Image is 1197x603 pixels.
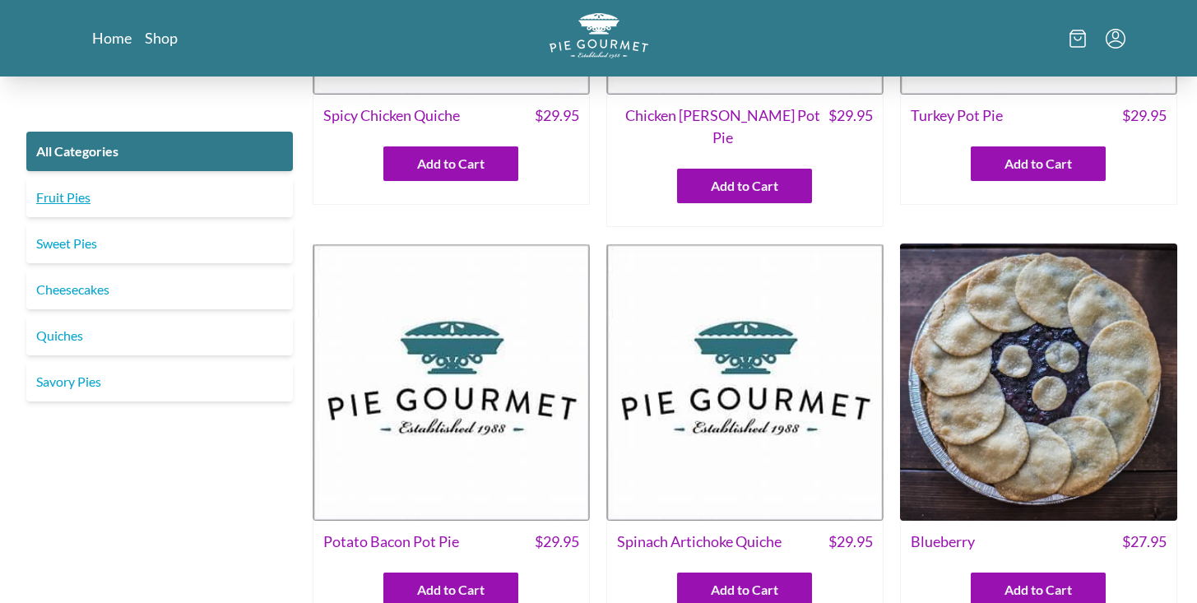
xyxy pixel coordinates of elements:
[26,132,293,171] a: All Categories
[1122,531,1167,553] span: $ 27.95
[971,146,1106,181] button: Add to Cart
[711,176,778,196] span: Add to Cart
[26,362,293,401] a: Savory Pies
[417,580,485,600] span: Add to Cart
[92,28,132,48] a: Home
[145,28,178,48] a: Shop
[1106,29,1125,49] button: Menu
[677,169,812,203] button: Add to Cart
[828,104,873,149] span: $ 29.95
[550,13,648,63] a: Logo
[323,531,459,553] span: Potato Bacon Pot Pie
[26,178,293,217] a: Fruit Pies
[26,316,293,355] a: Quiches
[911,104,1003,127] span: Turkey Pot Pie
[1122,104,1167,127] span: $ 29.95
[828,531,873,553] span: $ 29.95
[323,104,460,127] span: Spicy Chicken Quiche
[26,270,293,309] a: Cheesecakes
[417,154,485,174] span: Add to Cart
[26,224,293,263] a: Sweet Pies
[550,13,648,58] img: logo
[911,531,975,553] span: Blueberry
[1004,154,1072,174] span: Add to Cart
[535,531,579,553] span: $ 29.95
[383,146,518,181] button: Add to Cart
[900,244,1177,521] img: Blueberry
[606,244,884,521] img: Spinach Artichoke Quiche
[711,580,778,600] span: Add to Cart
[1004,580,1072,600] span: Add to Cart
[535,104,579,127] span: $ 29.95
[617,104,828,149] span: Chicken [PERSON_NAME] Pot Pie
[313,244,590,521] img: Potato Bacon Pot Pie
[617,531,782,553] span: Spinach Artichoke Quiche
